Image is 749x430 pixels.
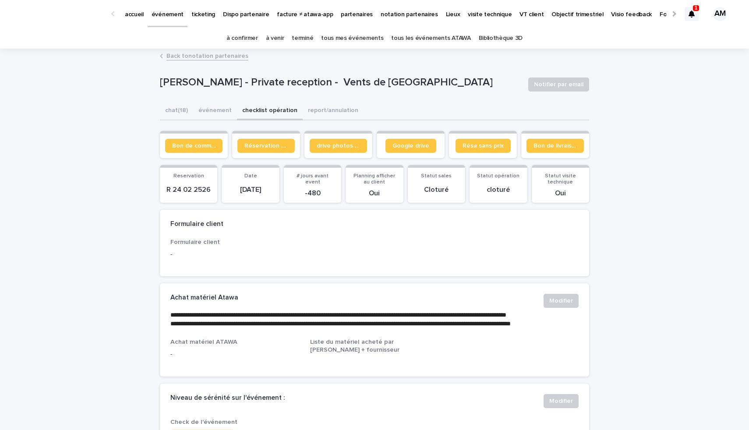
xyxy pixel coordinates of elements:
span: Bon de livraison [533,143,577,149]
button: chat (18) [160,102,193,120]
span: Achat matériel ATAWA [170,339,237,345]
span: Notifier par email [534,80,583,89]
button: événement [193,102,237,120]
a: Réservation client [237,139,295,153]
span: Liste du matériel acheté par [PERSON_NAME] + fournisseur [310,339,399,352]
span: Modifier [549,397,573,405]
p: - [170,350,300,359]
span: drive photos coordinateur [317,143,360,149]
p: [PERSON_NAME] - Private reception - Vents de [GEOGRAPHIC_DATA] [160,76,521,89]
h2: Formulaire client [170,220,223,228]
p: [DATE] [227,186,274,194]
span: Statut sales [421,173,452,179]
img: Ls34BcGeRexTGTNfXpUC [18,5,102,23]
button: checklist opération [237,102,303,120]
p: 1 [695,5,698,11]
span: Planning afficher au client [353,173,395,185]
a: Résa sans prix [456,139,511,153]
p: Oui [351,189,398,197]
button: report/annulation [303,102,364,120]
div: AM [713,7,727,21]
span: Statut opération [477,173,519,179]
span: Google drive [392,143,429,149]
span: Statut visite technique [545,173,576,185]
span: Résa sans prix [463,143,504,149]
p: -480 [289,189,336,197]
button: Modifier [544,294,579,308]
p: Cloturé [413,186,460,194]
a: drive photos coordinateur [310,139,367,153]
a: tous mes événements [321,28,383,49]
a: Google drive [385,139,436,153]
a: Bibliothèque 3D [479,28,523,49]
a: tous les événements ATAWA [391,28,470,49]
button: Modifier [544,394,579,408]
a: Bon de livraison [526,139,584,153]
span: Formulaire client [170,239,220,245]
p: R 24 02 2526 [165,186,212,194]
span: Date [244,173,257,179]
h2: Achat matériel Atawa [170,294,238,302]
a: à venir [266,28,284,49]
span: Check de l'événement [170,419,237,425]
button: Notifier par email [528,78,589,92]
span: Reservation [173,173,204,179]
a: à confirmer [226,28,258,49]
a: terminé [292,28,313,49]
p: - [170,250,300,259]
span: Modifier [549,296,573,305]
p: Oui [537,189,584,197]
a: Bon de commande [165,139,223,153]
h2: Niveau de sérénité sur l'événement : [170,394,285,402]
span: Réservation client [244,143,288,149]
span: Bon de commande [172,143,216,149]
a: Back tonotation partenaires [166,50,248,60]
span: # jours avant event [297,173,329,185]
div: 1 [685,7,699,21]
p: cloturé [475,186,522,194]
